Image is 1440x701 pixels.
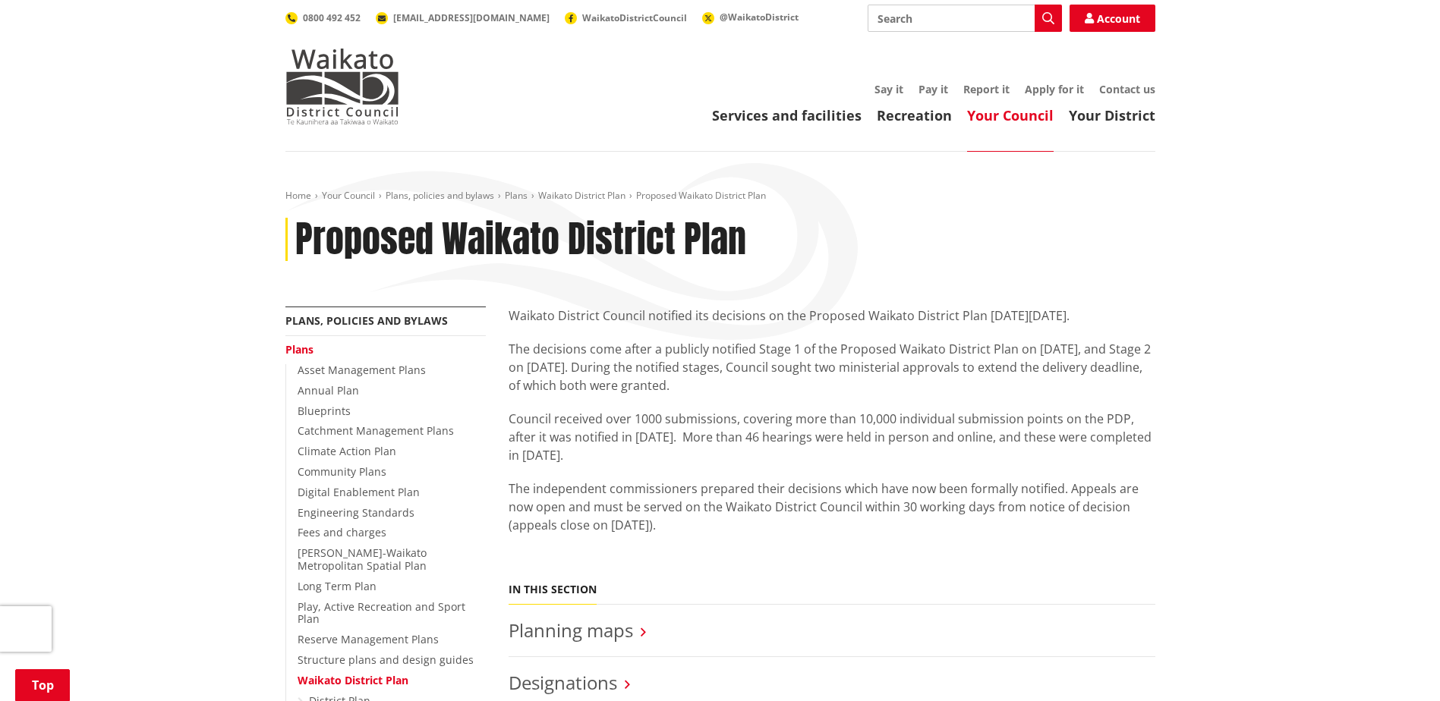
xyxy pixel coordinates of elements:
span: WaikatoDistrictCouncil [582,11,687,24]
a: Home [285,189,311,202]
a: Services and facilities [712,106,862,124]
a: Waikato District Plan [538,189,625,202]
a: Report it [963,82,1010,96]
h5: In this section [509,583,597,596]
a: Climate Action Plan [298,444,396,458]
a: Plans [505,189,528,202]
a: Designations [509,670,617,695]
a: Blueprints [298,404,351,418]
a: Asset Management Plans [298,363,426,377]
a: Structure plans and design guides [298,652,474,667]
a: Pay it [919,82,948,96]
p: Waikato District Council notified its decisions on the Proposed Waikato District Plan [DATE][DATE]. [509,306,1155,325]
a: Your District [1069,106,1155,124]
a: Account [1070,5,1155,32]
a: Your Council [967,106,1054,124]
a: @WaikatoDistrict [702,11,799,24]
a: Long Term Plan [298,579,377,593]
a: Top [15,669,70,701]
a: Play, Active Recreation and Sport Plan [298,599,465,627]
a: [EMAIL_ADDRESS][DOMAIN_NAME] [376,11,550,24]
a: Planning maps [509,618,633,643]
p: The decisions come after a publicly notified Stage 1 of the Proposed Waikato District Plan on [DA... [509,340,1155,395]
h1: Proposed Waikato District Plan [295,218,746,262]
a: Plans, policies and bylaws [285,313,448,328]
p: Council received over 1000 submissions, covering more than 10,000 individual submission points on... [509,410,1155,464]
nav: breadcrumb [285,190,1155,203]
span: @WaikatoDistrict [720,11,799,24]
p: The independent commissioners prepared their decisions which have now been formally notified. App... [509,479,1155,534]
input: Search input [868,5,1062,32]
a: Digital Enablement Plan [298,485,420,499]
a: 0800 492 452 [285,11,361,24]
a: Your Council [322,189,375,202]
span: [EMAIL_ADDRESS][DOMAIN_NAME] [393,11,550,24]
a: Recreation [877,106,952,124]
a: Catchment Management Plans [298,423,454,438]
a: Plans [285,342,314,357]
a: Contact us [1099,82,1155,96]
a: [PERSON_NAME]-Waikato Metropolitan Spatial Plan [298,545,427,573]
span: Proposed Waikato District Plan [636,189,766,202]
a: Plans, policies and bylaws [386,189,494,202]
a: Say it [874,82,903,96]
span: 0800 492 452 [303,11,361,24]
a: Engineering Standards [298,505,414,520]
a: WaikatoDistrictCouncil [565,11,687,24]
img: Waikato District Council - Te Kaunihera aa Takiwaa o Waikato [285,49,399,124]
a: Annual Plan [298,383,359,398]
a: Community Plans [298,464,386,479]
a: Reserve Management Plans [298,632,439,646]
a: Apply for it [1025,82,1084,96]
a: Waikato District Plan [298,673,408,687]
a: Fees and charges [298,525,386,539]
